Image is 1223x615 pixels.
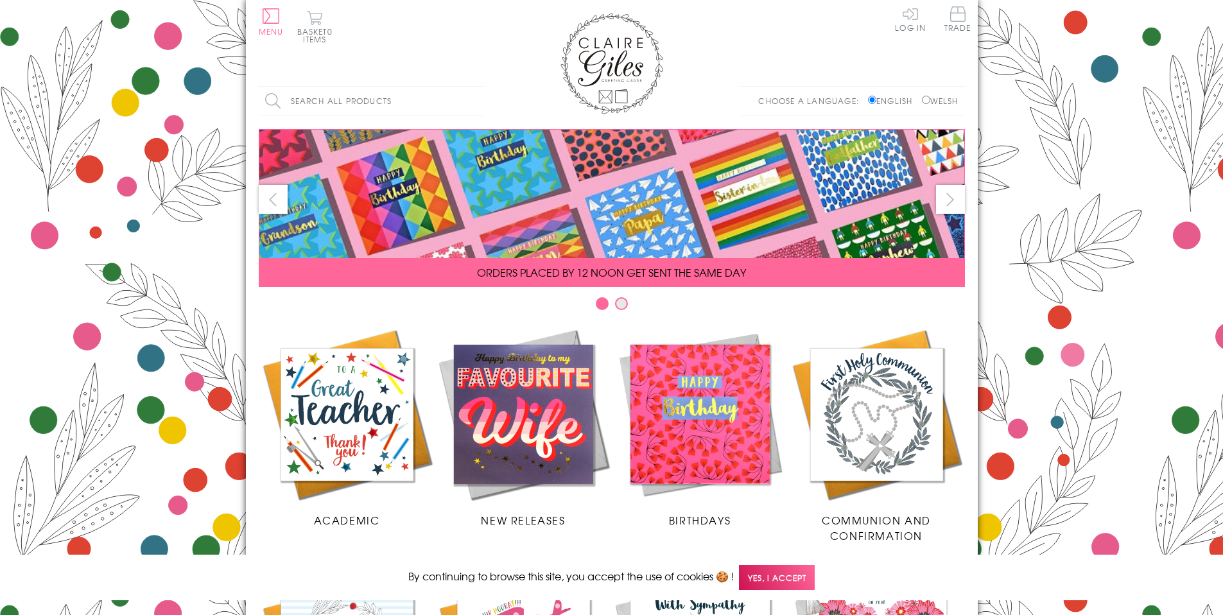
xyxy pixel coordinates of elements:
[259,8,284,35] button: Menu
[922,95,958,107] label: Welsh
[944,6,971,34] a: Trade
[259,26,284,37] span: Menu
[739,565,815,590] span: Yes, I accept
[615,297,628,310] button: Carousel Page 2
[303,26,333,45] span: 0 items
[259,326,435,528] a: Academic
[259,297,965,316] div: Carousel Pagination
[259,87,483,116] input: Search all products
[560,13,663,114] img: Claire Giles Greetings Cards
[471,87,483,116] input: Search
[868,96,876,104] input: English
[788,326,965,543] a: Communion and Confirmation
[895,6,926,31] a: Log In
[596,297,609,310] button: Carousel Page 1 (Current Slide)
[758,95,865,107] p: Choose a language:
[868,95,919,107] label: English
[259,185,288,214] button: prev
[922,96,930,104] input: Welsh
[822,512,931,543] span: Communion and Confirmation
[314,512,380,528] span: Academic
[944,6,971,31] span: Trade
[936,185,965,214] button: next
[435,326,612,528] a: New Releases
[297,10,333,43] button: Basket0 items
[477,264,746,280] span: ORDERS PLACED BY 12 NOON GET SENT THE SAME DAY
[669,512,731,528] span: Birthdays
[481,512,565,528] span: New Releases
[612,326,788,528] a: Birthdays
